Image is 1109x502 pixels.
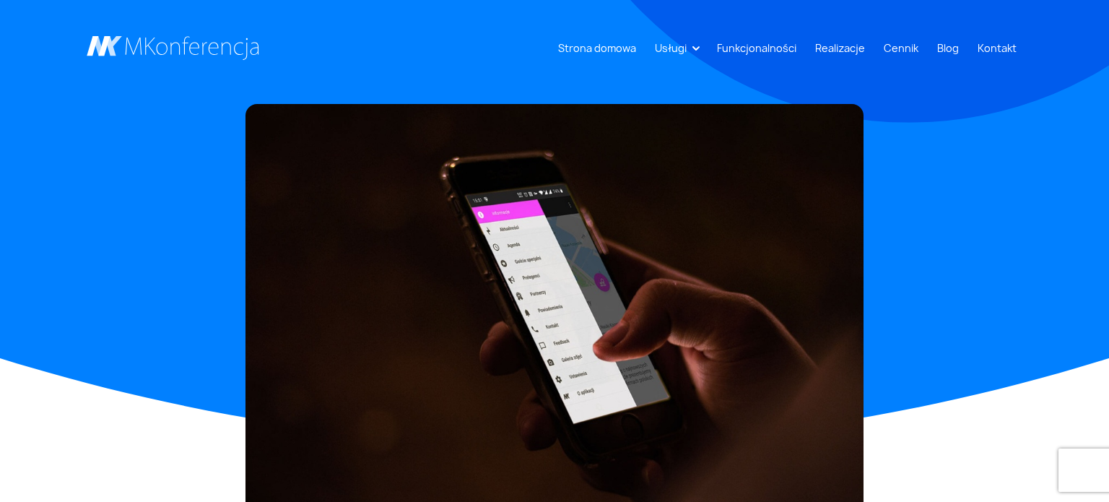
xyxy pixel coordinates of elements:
[972,35,1022,61] a: Kontakt
[552,35,642,61] a: Strona domowa
[809,35,871,61] a: Realizacje
[649,35,692,61] a: Usługi
[711,35,802,61] a: Funkcjonalności
[878,35,924,61] a: Cennik
[931,35,965,61] a: Blog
